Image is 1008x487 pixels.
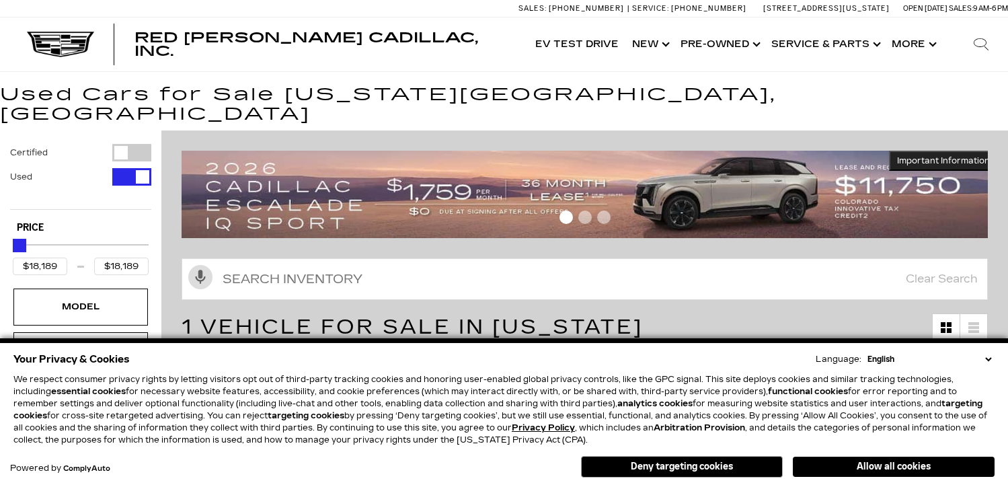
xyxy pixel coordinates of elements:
strong: essential cookies [51,387,126,396]
span: Sales: [949,4,973,13]
p: We respect consumer privacy rights by letting visitors opt out of third-party tracking cookies an... [13,373,995,446]
span: Your Privacy & Cookies [13,350,130,369]
div: YearYear [13,332,148,369]
div: Filter by Vehicle Type [10,144,151,209]
span: Important Information [897,155,990,166]
img: Cadillac Dark Logo with Cadillac White Text [27,32,94,57]
button: Important Information [889,151,998,171]
span: Service: [632,4,669,13]
div: Price [13,234,149,275]
span: Go to slide 3 [597,211,611,224]
a: EV Test Drive [529,17,625,71]
h5: Price [17,222,145,234]
a: Privacy Policy [512,423,575,433]
input: Minimum [13,258,67,275]
span: Open [DATE] [903,4,947,13]
span: 1 Vehicle for Sale in [US_STATE][GEOGRAPHIC_DATA], [GEOGRAPHIC_DATA] [182,315,741,366]
a: Sales: [PHONE_NUMBER] [518,5,627,12]
img: 2509-September-FOM-Escalade-IQ-Lease9 [182,151,998,238]
select: Language Select [864,353,995,365]
div: Maximum Price [13,239,26,252]
div: ModelModel [13,289,148,325]
a: Pre-Owned [674,17,765,71]
a: Red [PERSON_NAME] Cadillac, Inc. [134,31,515,58]
div: Model [47,299,114,314]
a: New [625,17,674,71]
span: Go to slide 1 [559,211,573,224]
a: ComplyAuto [63,465,110,473]
label: Used [10,170,32,184]
span: 9 AM-6 PM [973,4,1008,13]
button: More [885,17,941,71]
strong: Arbitration Provision [654,423,745,433]
svg: Click to toggle on voice search [188,265,212,289]
a: Service: [PHONE_NUMBER] [627,5,750,12]
div: Powered by [10,464,110,473]
span: Red [PERSON_NAME] Cadillac, Inc. [134,30,478,59]
span: [PHONE_NUMBER] [671,4,746,13]
button: Allow all cookies [793,457,995,477]
strong: functional cookies [768,387,848,396]
div: Language: [816,355,861,363]
a: [STREET_ADDRESS][US_STATE] [763,4,890,13]
a: Service & Parts [765,17,885,71]
button: Deny targeting cookies [581,456,783,478]
span: Sales: [518,4,547,13]
strong: targeting cookies [268,411,344,420]
span: Go to slide 2 [578,211,592,224]
span: [PHONE_NUMBER] [549,4,624,13]
input: Maximum [94,258,149,275]
label: Certified [10,146,48,159]
input: Search Inventory [182,258,988,300]
strong: analytics cookies [617,399,693,408]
